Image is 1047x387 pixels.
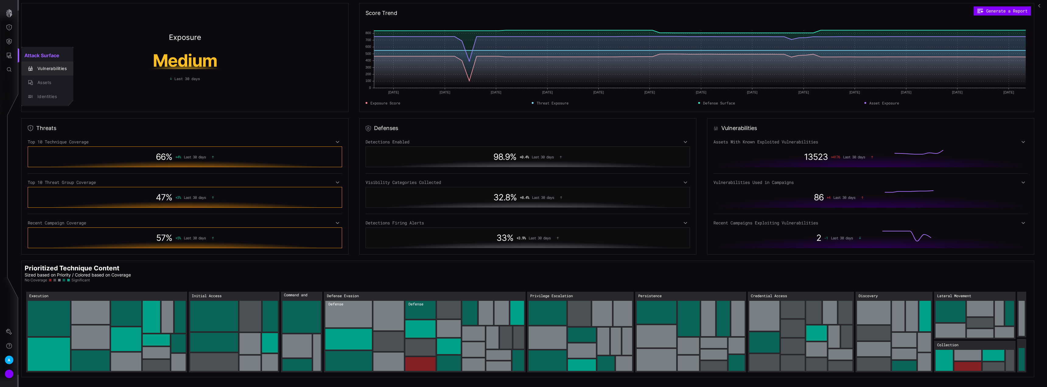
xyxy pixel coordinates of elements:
[34,65,67,72] div: Vulnerabilities
[34,79,67,86] div: Assets
[21,76,73,90] button: Assets
[21,62,73,76] button: Vulnerabilities
[21,90,73,104] button: Identities
[34,93,67,100] div: Identities
[21,49,73,62] h2: Attack Surface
